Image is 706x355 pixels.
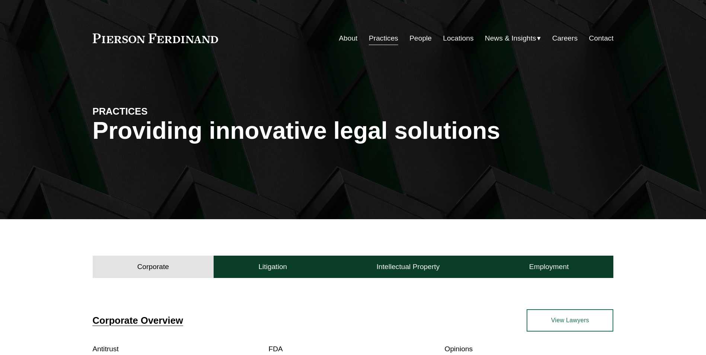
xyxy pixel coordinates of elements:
[137,262,169,271] h4: Corporate
[444,345,473,353] a: Opinions
[552,31,578,45] a: Careers
[527,309,613,332] a: View Lawyers
[269,345,283,353] a: FDA
[258,262,287,271] h4: Litigation
[369,31,398,45] a: Practices
[93,315,183,326] a: Corporate Overview
[409,31,432,45] a: People
[485,32,536,45] span: News & Insights
[443,31,473,45] a: Locations
[93,105,223,117] h4: PRACTICES
[339,31,358,45] a: About
[93,117,614,144] h1: Providing innovative legal solutions
[93,345,119,353] a: Antitrust
[377,262,440,271] h4: Intellectual Property
[589,31,613,45] a: Contact
[529,262,569,271] h4: Employment
[485,31,541,45] a: folder dropdown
